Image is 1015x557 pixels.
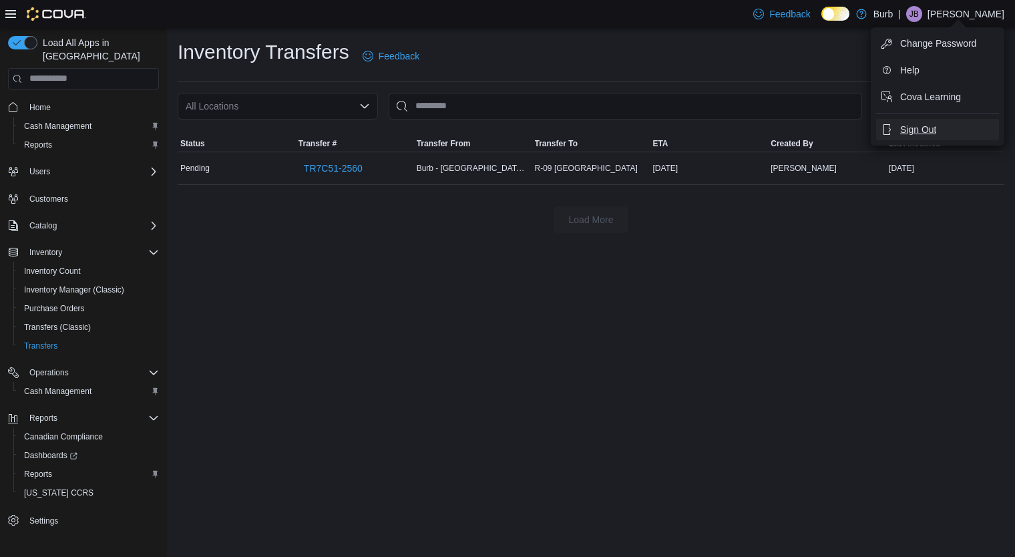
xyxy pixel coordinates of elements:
button: [US_STATE] CCRS [13,484,164,502]
span: Reports [24,410,159,426]
span: [US_STATE] CCRS [24,488,93,498]
button: Sign Out [876,119,999,140]
span: Reports [29,413,57,423]
div: Jared Bingham [906,6,922,22]
span: R-09 [GEOGRAPHIC_DATA] [535,163,638,174]
button: Catalog [3,216,164,235]
span: Purchase Orders [19,301,159,317]
button: ETA [650,136,768,152]
span: Catalog [29,220,57,231]
button: Canadian Compliance [13,427,164,446]
a: Dashboards [19,447,83,463]
a: Inventory Count [19,263,86,279]
p: Burb [873,6,893,22]
a: Inventory Manager (Classic) [19,282,130,298]
button: Purchase Orders [13,299,164,318]
span: Home [29,102,51,113]
a: Cash Management [19,118,97,134]
span: Cova Learning [900,90,961,104]
button: Reports [13,136,164,154]
button: Transfers [13,337,164,355]
button: Operations [24,365,74,381]
button: Transfer # [296,136,414,152]
span: Transfer To [535,138,578,149]
button: Settings [3,510,164,530]
h1: Inventory Transfers [178,39,349,65]
span: Reports [19,466,159,482]
span: Inventory Manager (Classic) [24,285,124,295]
img: Cova [27,7,86,21]
span: Transfers (Classic) [24,322,91,333]
button: Cova Learning [876,86,999,108]
button: Home [3,98,164,117]
button: Help [876,59,999,81]
span: Feedback [769,7,810,21]
a: Canadian Compliance [19,429,108,445]
span: Inventory [24,244,159,260]
button: Customers [3,189,164,208]
button: Inventory Manager (Classic) [13,281,164,299]
span: Load More [569,213,614,226]
a: Reports [19,137,57,153]
a: TR7C51-2560 [298,155,368,182]
span: Transfers (Classic) [19,319,159,335]
button: Cash Management [13,117,164,136]
span: Inventory [29,247,62,258]
span: Reports [24,140,52,150]
span: Transfers [24,341,57,351]
a: Transfers [19,338,63,354]
span: Sign Out [900,123,936,136]
span: Transfer From [417,138,471,149]
span: Users [24,164,159,180]
span: Operations [29,367,69,378]
span: Transfers [19,338,159,354]
span: Customers [24,190,159,207]
div: [DATE] [886,160,1004,176]
span: Washington CCRS [19,485,159,501]
button: Cash Management [13,382,164,401]
span: Reports [24,469,52,480]
span: Reports [19,137,159,153]
span: JB [909,6,919,22]
a: Dashboards [13,446,164,465]
input: Dark Mode [821,7,849,21]
span: Burb - [GEOGRAPHIC_DATA] 01 [417,163,530,174]
div: [DATE] [650,160,768,176]
button: Catalog [24,218,62,234]
button: Inventory [24,244,67,260]
span: ETA [652,138,668,149]
p: | [898,6,901,22]
button: Users [24,164,55,180]
button: Open list of options [359,101,370,112]
span: Dashboards [19,447,159,463]
a: Customers [24,191,73,207]
span: Cash Management [19,383,159,399]
button: Reports [13,465,164,484]
span: Pending [180,163,210,174]
button: Operations [3,363,164,382]
span: Dashboards [24,450,77,461]
input: This is a search bar. After typing your query, hit enter to filter the results lower in the page. [389,93,862,120]
button: Created By [768,136,886,152]
a: Transfers (Classic) [19,319,96,335]
button: Transfer To [532,136,650,152]
button: Reports [24,410,63,426]
span: Cash Management [24,386,91,397]
button: Load More [554,206,628,233]
span: Cash Management [24,121,91,132]
span: Inventory Count [24,266,81,276]
span: [PERSON_NAME] [771,163,837,174]
span: Users [29,166,50,177]
a: Reports [19,466,57,482]
span: Inventory Count [19,263,159,279]
button: Status [178,136,296,152]
span: Canadian Compliance [19,429,159,445]
button: Inventory [3,243,164,262]
a: Home [24,100,56,116]
span: Created By [771,138,813,149]
span: Cash Management [19,118,159,134]
span: Load All Apps in [GEOGRAPHIC_DATA] [37,36,159,63]
span: Home [24,99,159,116]
span: Transfer # [298,138,337,149]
